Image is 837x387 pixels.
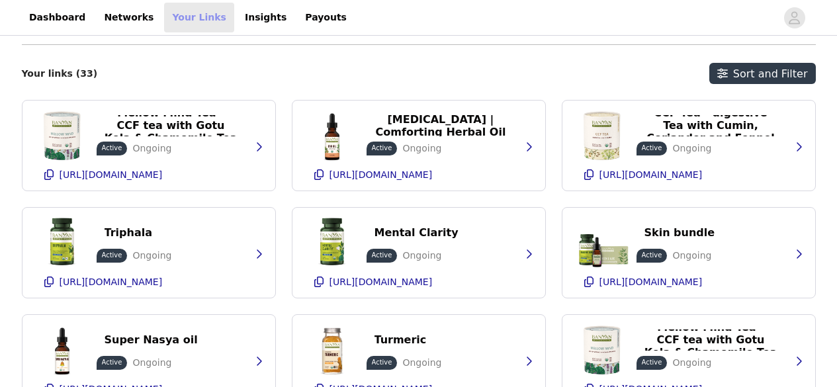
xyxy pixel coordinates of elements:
[132,142,171,155] p: Ongoing
[576,271,802,292] button: [URL][DOMAIN_NAME]
[36,216,89,269] img: Triphala Tablets - digestion, elimination and healthy gut microbiome
[330,277,433,287] p: [URL][DOMAIN_NAME]
[132,249,171,263] p: Ongoing
[367,115,515,136] button: Ear Oil | [MEDICAL_DATA] | Comforting Herbal Oil Drops
[374,226,459,239] p: Mental Clarity
[132,356,171,370] p: Ongoing
[102,143,122,153] p: Active
[164,3,234,32] a: Your Links
[637,115,785,136] button: CCF Tea - digestive Tea with Cumin, Coriander and Fennel
[102,250,122,260] p: Active
[306,216,359,269] img: Mental Clarity supplements - nootropic for mood, memory, and brain function
[576,164,802,185] button: [URL][DOMAIN_NAME]
[306,108,359,161] img: Ear Oil | Ear Drops | Comforting Herbal Oil Drops
[36,164,262,185] button: [URL][DOMAIN_NAME]
[788,7,801,28] div: avatar
[96,3,161,32] a: Networks
[36,323,89,376] img: Super Nasya Oil | Sidha Soma Supreme
[644,226,715,239] p: Skin bundle
[102,357,122,367] p: Active
[21,3,93,32] a: Dashboard
[672,356,711,370] p: Ongoing
[642,250,662,260] p: Active
[36,271,262,292] button: [URL][DOMAIN_NAME]
[576,108,629,161] img: CCF Tea - digestive Tea with Cumin, Coriander and Fennel
[637,329,785,351] button: Mellow Mind Tea - CCF tea with Gotu Kola & Chamomile Tea
[60,277,163,287] p: [URL][DOMAIN_NAME]
[297,3,355,32] a: Payouts
[60,169,163,180] p: [URL][DOMAIN_NAME]
[97,222,160,243] button: Triphala
[644,107,777,144] p: CCF Tea - digestive Tea with Cumin, Coriander and Fennel
[372,143,392,153] p: Active
[105,333,198,346] p: Super Nasya oil
[599,169,703,180] p: [URL][DOMAIN_NAME]
[367,222,466,243] button: Mental Clarity
[637,222,723,243] button: Skin bundle
[36,108,89,161] img: Mellow Mind Tea - CCF tea with Gotu Kola & Chamomile Tea
[306,164,532,185] button: [URL][DOMAIN_NAME]
[576,216,629,269] img: Radiant Skin Bundle | Healthy Skin Care Kit
[367,329,435,351] button: Turmeric
[97,115,245,136] button: Mellow Mind Tea - CCF tea with Gotu Kola & Chamomile Tea
[237,3,294,32] a: Insights
[672,249,711,263] p: Ongoing
[642,357,662,367] p: Active
[105,226,152,239] p: Triphala
[709,63,816,84] button: Sort and Filter
[22,68,98,79] h2: Your links (33)
[599,277,703,287] p: [URL][DOMAIN_NAME]
[105,107,238,144] p: Mellow Mind Tea - CCF tea with Gotu Kola & Chamomile Tea
[672,142,711,155] p: Ongoing
[374,101,507,151] p: Ear Oil | [MEDICAL_DATA] | Comforting Herbal Oil Drops
[644,321,777,359] p: Mellow Mind Tea - CCF tea with Gotu Kola & Chamomile Tea
[402,142,441,155] p: Ongoing
[402,249,441,263] p: Ongoing
[642,143,662,153] p: Active
[372,250,392,260] p: Active
[306,271,532,292] button: [URL][DOMAIN_NAME]
[374,333,427,346] p: Turmeric
[97,329,206,351] button: Super Nasya oil
[306,323,359,376] img: Turmeric Powder | Organic Turmeric with Curcumin | Organic Spices
[576,323,629,376] img: Mellow Mind Tea - CCF tea with Gotu Kola & Chamomile Tea
[330,169,433,180] p: [URL][DOMAIN_NAME]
